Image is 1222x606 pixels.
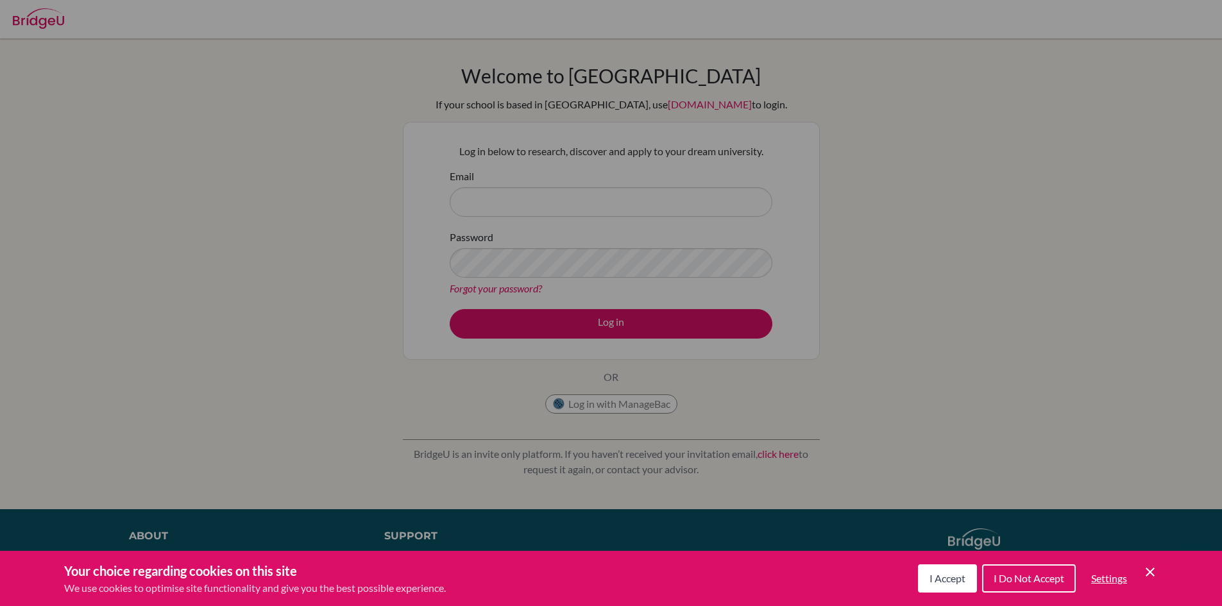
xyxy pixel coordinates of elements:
h3: Your choice regarding cookies on this site [64,561,446,580]
p: We use cookies to optimise site functionality and give you the best possible experience. [64,580,446,596]
button: I Accept [918,564,977,593]
button: I Do Not Accept [982,564,1076,593]
button: Save and close [1142,564,1158,580]
button: Settings [1081,566,1137,591]
span: I Do Not Accept [994,572,1064,584]
span: I Accept [929,572,965,584]
span: Settings [1091,572,1127,584]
